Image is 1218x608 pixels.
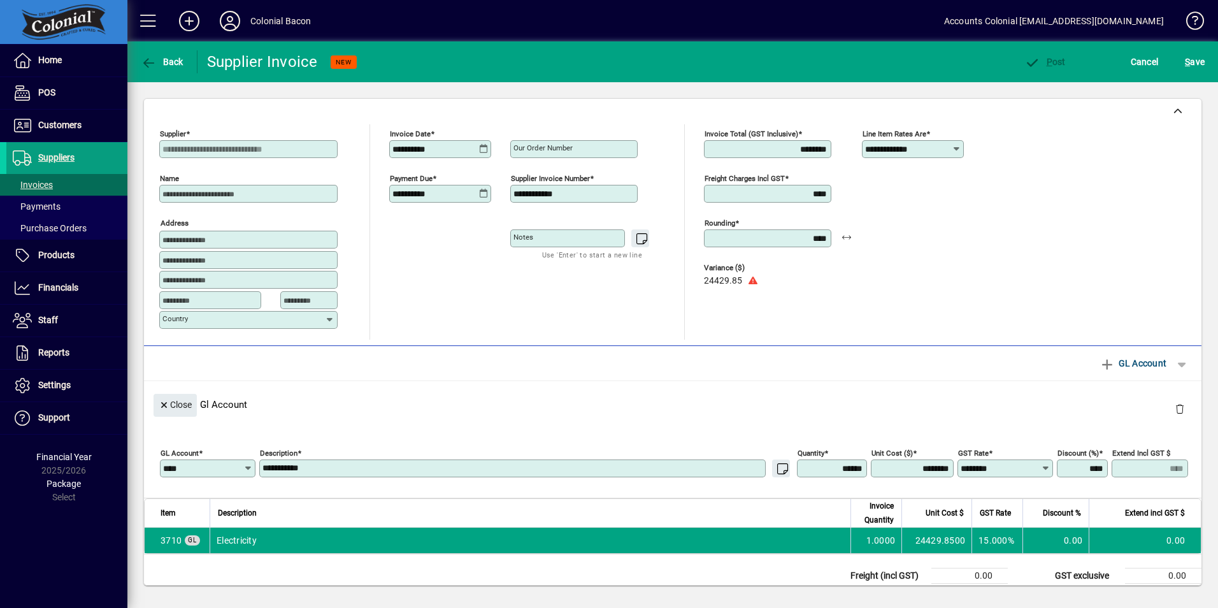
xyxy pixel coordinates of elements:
span: Extend incl GST $ [1125,506,1185,520]
mat-label: Payment due [390,174,433,183]
mat-label: Supplier [160,129,186,138]
div: Accounts Colonial [EMAIL_ADDRESS][DOMAIN_NAME] [944,11,1164,31]
button: GL Account [1093,352,1173,375]
span: POS [38,87,55,98]
a: Knowledge Base [1177,3,1202,44]
td: 0.00 [1022,528,1089,553]
button: Save [1182,50,1208,73]
span: GST Rate [980,506,1011,520]
span: Invoices [13,180,53,190]
span: Settings [38,380,71,390]
button: Add [169,10,210,33]
a: POS [6,77,127,109]
span: Electricity [161,534,182,547]
span: Description [218,506,257,520]
mat-label: Rounding [705,219,735,228]
mat-label: Quantity [798,448,824,457]
td: Rounding [844,583,931,598]
span: ave [1185,52,1205,72]
span: Suppliers [38,152,75,163]
a: Settings [6,370,127,402]
td: 0.00 [931,568,1008,583]
td: Electricity [210,528,850,553]
span: Customers [38,120,82,130]
span: GL Account [1100,353,1166,373]
span: Support [38,412,70,423]
mat-label: Line item rates are [863,129,926,138]
mat-label: GL Account [161,448,199,457]
span: Cancel [1131,52,1159,72]
span: Close [159,394,192,416]
mat-label: Invoice date [390,129,431,138]
div: Supplier Invoice [207,52,318,72]
mat-label: Discount (%) [1057,448,1099,457]
mat-label: Name [160,174,179,183]
span: Item [161,506,176,520]
a: Home [6,45,127,76]
span: ost [1024,57,1066,67]
mat-label: Our order number [513,143,573,152]
span: Financial Year [36,452,92,462]
span: Invoice Quantity [859,499,894,527]
td: GST exclusive [1049,568,1125,583]
button: Delete [1164,394,1195,424]
span: S [1185,57,1190,67]
td: 15.000% [971,528,1022,553]
button: Post [1021,50,1069,73]
span: Back [141,57,183,67]
a: Financials [6,272,127,304]
a: Purchase Orders [6,217,127,239]
span: Reports [38,347,69,358]
a: Customers [6,110,127,141]
span: GL [188,537,197,544]
span: 24429.85 [704,276,742,286]
app-page-header-button: Delete [1164,403,1195,414]
span: Variance ($) [704,264,780,272]
a: Staff [6,305,127,337]
td: GST [1049,583,1125,598]
button: Cancel [1128,50,1162,73]
a: Reports [6,337,127,369]
button: Back [138,50,187,73]
mat-label: Description [260,448,297,457]
mat-label: GST rate [958,448,989,457]
a: Products [6,240,127,271]
td: 0.00 [931,583,1008,598]
mat-label: Unit Cost ($) [871,448,913,457]
a: Invoices [6,174,127,196]
app-page-header-button: Close [150,398,200,410]
mat-label: Country [162,314,188,323]
td: Freight (incl GST) [844,568,931,583]
span: Purchase Orders [13,223,87,233]
span: Financials [38,282,78,293]
button: Close [154,394,197,417]
td: 1.0000 [850,528,901,553]
div: Gl Account [144,381,1201,428]
a: Payments [6,196,127,217]
a: Support [6,402,127,434]
span: Payments [13,201,61,212]
td: 0.00 [1125,583,1201,598]
span: Products [38,250,75,260]
mat-label: Freight charges incl GST [705,174,785,183]
td: 0.00 [1125,568,1201,583]
mat-hint: Use 'Enter' to start a new line [542,247,642,262]
button: Profile [210,10,250,33]
mat-label: Invoice Total (GST inclusive) [705,129,798,138]
div: Colonial Bacon [250,11,311,31]
span: Staff [38,315,58,325]
span: Unit Cost $ [926,506,964,520]
td: 0.00 [1089,528,1201,553]
mat-label: Notes [513,233,533,242]
span: Discount % [1043,506,1081,520]
app-page-header-button: Back [127,50,197,73]
span: Package [47,479,81,489]
span: NEW [336,58,352,66]
span: Home [38,55,62,65]
span: P [1047,57,1052,67]
td: 24429.8500 [901,528,971,553]
mat-label: Extend incl GST $ [1112,448,1170,457]
mat-label: Supplier invoice number [511,174,590,183]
